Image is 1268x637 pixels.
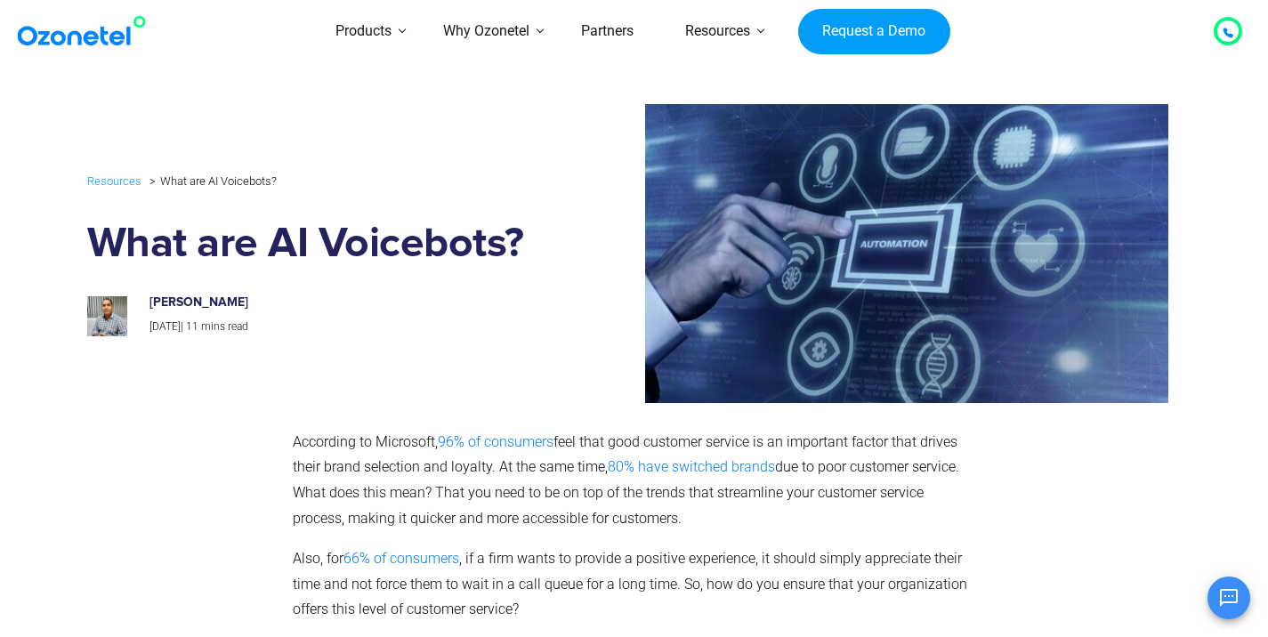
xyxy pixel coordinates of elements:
img: prashanth-kancherla_avatar-200x200.jpeg [87,296,127,336]
span: [DATE] [149,320,181,333]
li: What are AI Voicebots? [145,170,277,192]
p: | [149,318,525,337]
span: feel that good customer service is an important factor that drives their brand selection and loya... [293,433,957,476]
img: Know Everything about Voicebots and AI Voicebots [556,104,1168,402]
span: , if a firm wants to provide a positive experience, it should simply appreciate their time and no... [293,550,967,618]
a: 66% of consumers [343,550,459,567]
a: Resources [87,171,141,191]
a: 96% of consumers [438,433,553,450]
span: According to Microsoft, [293,433,438,450]
span: 11 [186,320,198,333]
span: Also, for [293,550,343,567]
button: Open chat [1207,577,1250,619]
span: due to poor customer service. What does this mean? That you need to be on top of the trends that ... [293,458,959,527]
a: 80% have switched brands [608,458,775,475]
span: mins read [201,320,248,333]
a: Request a Demo [798,9,950,55]
h6: [PERSON_NAME] [149,295,525,310]
h1: What are AI Voicebots? [87,220,544,269]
